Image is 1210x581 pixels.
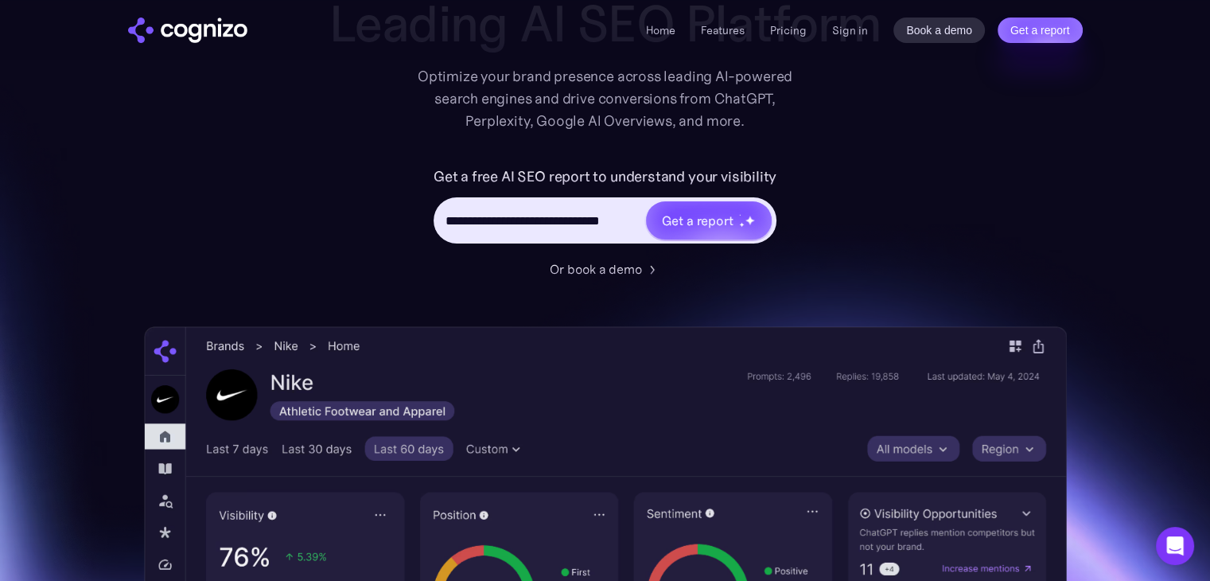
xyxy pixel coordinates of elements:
[739,214,741,216] img: star
[644,200,773,241] a: Get a reportstarstarstar
[646,23,675,37] a: Home
[893,18,985,43] a: Book a demo
[701,23,745,37] a: Features
[998,18,1083,43] a: Get a report
[1156,527,1194,565] div: Open Intercom Messenger
[550,259,642,279] div: Or book a demo
[745,215,756,225] img: star
[770,23,807,37] a: Pricing
[434,164,776,252] form: Hero URL Input Form
[128,18,247,43] a: home
[739,222,745,228] img: star
[410,65,801,132] div: Optimize your brand presence across leading AI-powered search engines and drive conversions from ...
[550,259,661,279] a: Or book a demo
[434,164,776,189] label: Get a free AI SEO report to understand your visibility
[832,21,868,40] a: Sign in
[128,18,247,43] img: cognizo logo
[662,211,733,230] div: Get a report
